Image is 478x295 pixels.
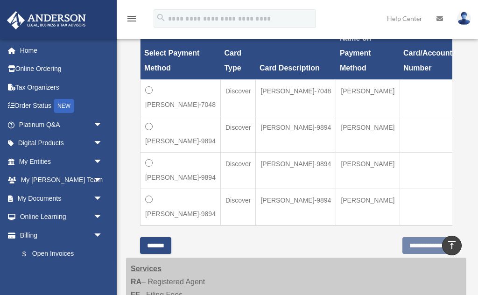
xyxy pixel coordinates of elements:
a: My [PERSON_NAME] Teamarrow_drop_down [7,171,117,190]
td: Discover [220,80,255,116]
div: NEW [54,99,74,113]
a: Past Invoices [13,263,112,282]
td: [PERSON_NAME]-9894 [256,153,336,189]
i: menu [126,13,137,24]
td: [PERSON_NAME] [336,80,400,116]
strong: Services [131,265,162,273]
td: [PERSON_NAME] [336,189,400,226]
span: $ [28,248,32,260]
a: My Documentsarrow_drop_down [7,189,117,208]
th: Name on Payment Method [336,27,400,80]
a: menu [126,16,137,24]
strong: RA [131,278,141,286]
td: [PERSON_NAME] [336,153,400,189]
a: Billingarrow_drop_down [7,226,112,245]
a: Home [7,41,117,60]
a: My Entitiesarrow_drop_down [7,152,117,171]
a: Online Learningarrow_drop_down [7,208,117,226]
td: [PERSON_NAME]-7048 [256,80,336,116]
span: arrow_drop_down [93,115,112,134]
a: vertical_align_top [442,236,462,255]
td: Discover [220,153,255,189]
td: [PERSON_NAME]-9894 [141,153,221,189]
i: vertical_align_top [446,239,457,251]
td: [PERSON_NAME] [336,116,400,153]
span: arrow_drop_down [93,189,112,208]
th: Card Description [256,27,336,80]
td: [PERSON_NAME]-9894 [141,189,221,226]
a: $Open Invoices [13,245,107,264]
span: arrow_drop_down [93,134,112,153]
a: Online Ordering [7,60,117,78]
td: [PERSON_NAME]-9894 [256,116,336,153]
img: User Pic [457,12,471,25]
img: Anderson Advisors Platinum Portal [4,11,89,29]
a: Digital Productsarrow_drop_down [7,134,117,153]
td: [PERSON_NAME]-7048 [141,80,221,116]
th: Select Payment Method [141,27,221,80]
a: Tax Organizers [7,78,117,97]
td: Discover [220,189,255,226]
span: arrow_drop_down [93,171,112,190]
a: Platinum Q&Aarrow_drop_down [7,115,117,134]
a: Order StatusNEW [7,97,117,116]
i: search [156,13,166,23]
td: [PERSON_NAME]-9894 [141,116,221,153]
span: arrow_drop_down [93,226,112,245]
th: Card Type [220,27,255,80]
th: Card/Account Number [400,27,456,80]
span: arrow_drop_down [93,208,112,227]
span: arrow_drop_down [93,152,112,171]
td: Discover [220,116,255,153]
td: [PERSON_NAME]-9894 [256,189,336,226]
